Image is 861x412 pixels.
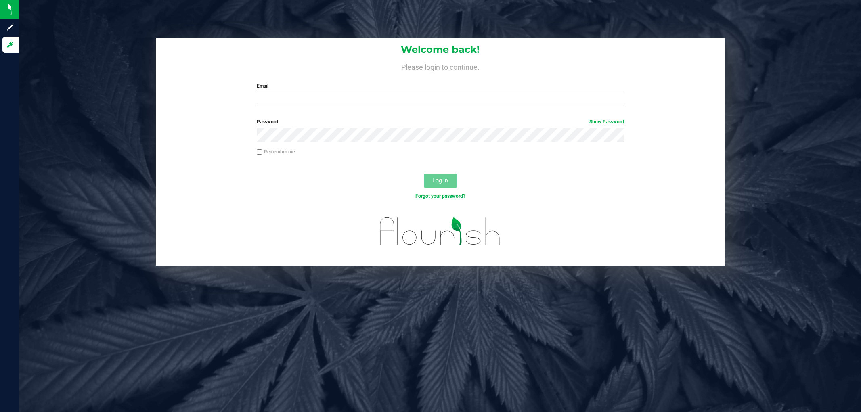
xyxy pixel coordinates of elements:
[156,61,725,71] h4: Please login to continue.
[257,148,295,155] label: Remember me
[257,149,262,155] input: Remember me
[257,119,278,125] span: Password
[424,174,457,188] button: Log In
[156,44,725,55] h1: Welcome back!
[432,177,448,184] span: Log In
[415,193,465,199] a: Forgot your password?
[6,41,14,49] inline-svg: Log in
[257,82,624,90] label: Email
[6,23,14,31] inline-svg: Sign up
[589,119,624,125] a: Show Password
[369,208,511,254] img: flourish_logo.svg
